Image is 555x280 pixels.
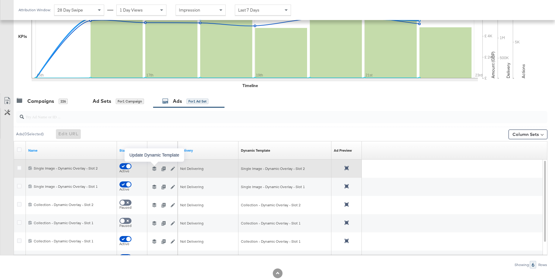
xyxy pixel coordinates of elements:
div: Paused [119,223,145,228]
span: Impression [179,7,200,13]
div: 226 [59,99,68,104]
text: Delivery [505,63,511,78]
div: Collection - Dynamic Overlay - Slot 1 [241,239,329,244]
a: Reflects the ability of your Ad to achieve delivery based on ad states, schedule and budget. [180,148,236,153]
div: Dynamic Template [241,148,270,153]
div: Single Image - Dynamic Overlay - Slot 2 [34,166,115,171]
a: Shows the current state of your Ad. [119,148,145,153]
div: Ads ( 0 Selected) [16,131,44,137]
div: Paused [119,205,145,210]
div: Active [119,169,145,174]
div: Collection - Dynamic Overlay - Slot 1 [34,239,115,244]
div: Collection - Dynamic Overlay - Slot 1 [241,221,329,226]
div: KPIs [18,34,27,39]
div: Collection - Dynamic Overlay - Slot 1 [34,221,115,225]
div: Not Delivering [180,203,236,207]
span: Last 7 Days [238,7,259,13]
a: Preview of your Ad. [334,148,352,153]
text: Actions [521,64,526,78]
div: Attribution Window: [18,8,51,12]
div: Active [119,241,145,246]
div: Not Delivering [180,184,236,189]
div: Not Delivering [180,239,236,244]
input: Try Ad Name or ID ... [24,109,499,120]
div: for 1 Campaign [116,99,144,104]
div: Ad Preview [334,148,352,153]
div: 6 [530,261,536,268]
div: Timeline [242,83,258,89]
button: Column Sets [509,130,547,139]
div: Not Delivering [180,166,236,171]
div: Collection - Dynamic Overlay - Slot 2 [34,202,115,207]
span: 28 Day Swipe [57,7,83,13]
div: Showing: [514,263,530,267]
a: Actions for the Ad. [150,148,175,153]
div: Rows [538,263,547,267]
div: Single Image - Dynamic Overlay - Slot 1 [241,184,329,189]
a: Ad Name. [28,148,115,153]
div: Collection - Dynamic Overlay - Slot 2 [241,203,329,207]
div: Active [119,187,145,192]
div: Not Delivering [180,221,236,226]
a: Dynamic Template applied to your Ad. [241,148,270,153]
text: Amount (GBP) [490,52,496,78]
div: Ads [173,98,182,105]
div: for 1 Ad Set [187,99,208,104]
span: 1 Day Views [120,7,143,13]
div: Single Image - Dynamic Overlay - Slot 1 [34,184,115,189]
div: Ad Sets [93,98,111,105]
div: Single Image - Dynamic Overlay - Slot 2 [241,166,329,171]
div: Campaigns [27,98,54,105]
